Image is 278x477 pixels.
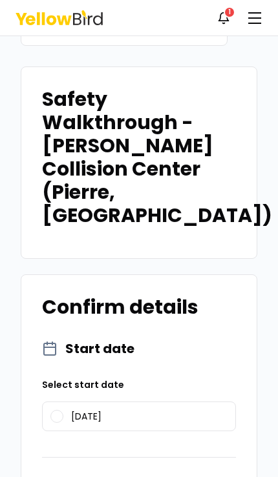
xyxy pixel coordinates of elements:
strong: Start date [65,340,134,358]
button: [DATE] [50,410,63,423]
a: 1 [211,5,237,31]
div: 1 [224,6,235,18]
span: [DATE] [71,412,102,421]
span: Select start date [42,378,236,391]
h2: Confirm details [42,296,236,319]
h2: Safety Walkthrough - [PERSON_NAME] Collision Center (Pierre, [GEOGRAPHIC_DATA]) [42,88,236,227]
